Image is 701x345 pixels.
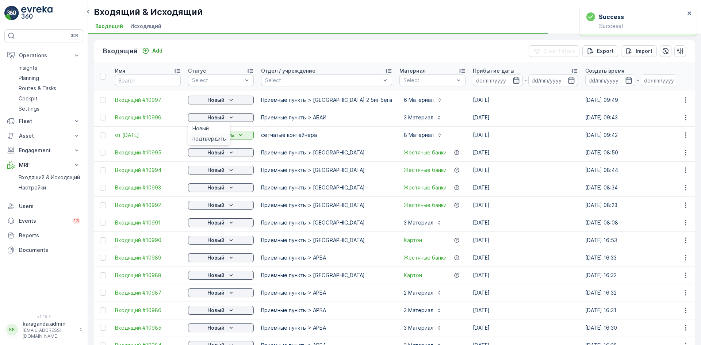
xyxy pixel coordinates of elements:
button: Новый [188,306,254,315]
td: Приемные пункты > АБАЙ [257,109,396,126]
td: [DATE] [469,126,582,144]
td: Приемные пункты > [GEOGRAPHIC_DATA] [257,196,396,214]
td: [DATE] 09:49 [582,91,694,109]
p: Cockpit [19,95,38,102]
p: Прибытие даты [473,67,514,74]
span: от [DATE] [115,131,181,139]
p: MRF [19,161,69,169]
td: Приемные пункты > [GEOGRAPHIC_DATA] [257,267,396,284]
p: Входящий & Исходящий [94,6,203,18]
p: Новый [207,149,225,156]
td: [DATE] 09:43 [582,109,694,126]
p: Routes & Tasks [19,85,56,92]
p: Events [19,217,68,225]
p: 3 Материал [404,324,433,331]
td: [DATE] [469,302,582,319]
td: [DATE] [469,249,582,267]
td: [DATE] 16:32 [582,284,694,302]
button: Import [621,45,657,57]
span: Входящий #10996 [115,114,181,121]
td: Приемные пункты > АРБА [257,302,396,319]
button: Engagement [4,143,83,158]
p: - [637,76,639,85]
p: 8 Материал [404,131,434,139]
span: Входящий #10997 [115,96,181,104]
td: [DATE] [469,179,582,196]
td: [DATE] 16:53 [582,231,694,249]
td: [DATE] 16:31 [582,302,694,319]
p: Входящий [103,46,138,56]
p: Engagement [19,147,69,154]
p: 3 Материал [404,114,433,121]
a: Входящий #10991 [115,219,181,226]
div: Toggle Row Selected [100,97,106,103]
td: [DATE] 16:33 [582,249,694,267]
span: Входящий #10986 [115,307,181,314]
p: 3 Материал [404,219,433,226]
p: Settings [19,105,39,112]
img: logo_light-DOdMpM7g.png [21,6,53,20]
button: Новый [188,113,254,122]
button: Новый [188,96,254,104]
button: Новый [188,148,254,157]
button: Новый [188,201,254,210]
p: Новый [207,184,225,191]
button: 6 Материал [399,94,447,106]
p: Имя [115,67,125,74]
div: Toggle Row Selected [100,325,106,331]
a: от 08.09.2025 [115,131,181,139]
p: Новый [207,96,225,104]
button: 3 Материал [399,304,447,316]
div: Toggle Row Selected [100,115,106,120]
span: подтвердить [192,135,226,142]
td: [DATE] 16:30 [582,319,694,337]
p: Reports [19,232,80,239]
td: [DATE] [469,284,582,302]
button: Asset [4,129,83,143]
td: [DATE] [469,109,582,126]
button: Fleet [4,114,83,129]
button: KKkaraganda.admin[EMAIL_ADDRESS][DOMAIN_NAME] [4,320,83,339]
div: Toggle Row Selected [100,272,106,278]
div: Toggle Row Selected [100,220,106,226]
span: Новый [192,125,209,132]
button: Новый [188,253,254,262]
td: [DATE] [469,231,582,249]
a: Входящий #10994 [115,166,181,174]
a: Входящий #10985 [115,324,181,331]
a: Planning [16,73,83,83]
a: Картон [404,237,422,244]
button: 3 Материал [399,217,447,229]
p: Documents [19,246,80,254]
td: Приемные пункты > АРБА [257,284,396,302]
a: Входящий #10989 [115,254,181,261]
a: Входящий & Исходящий [16,172,83,183]
button: 8 Материал [399,129,447,141]
p: Новый [207,272,225,279]
span: Входящий #10993 [115,184,181,191]
p: Новый [207,307,225,314]
td: [DATE] [469,196,582,214]
button: Новый [188,183,254,192]
a: Settings [16,104,83,114]
a: Жестяные банки [404,184,447,191]
p: Add [152,47,162,54]
td: [DATE] 08:34 [582,179,694,196]
button: Operations [4,48,83,63]
td: Приемные пункты > АРБА [257,249,396,267]
td: [DATE] 09:42 [582,126,694,144]
td: [DATE] [469,319,582,337]
span: Входящий #10995 [115,149,181,156]
td: [DATE] [469,267,582,284]
td: [DATE] 16:32 [582,267,694,284]
button: Новый [188,288,254,297]
a: Входящий #10988 [115,272,181,279]
button: Add [139,46,165,55]
a: Входящий #10990 [115,237,181,244]
div: Toggle Row Selected [100,255,106,261]
a: Жестяные банки [404,254,447,261]
p: ⌘B [71,33,78,39]
a: Входящий #10992 [115,202,181,209]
